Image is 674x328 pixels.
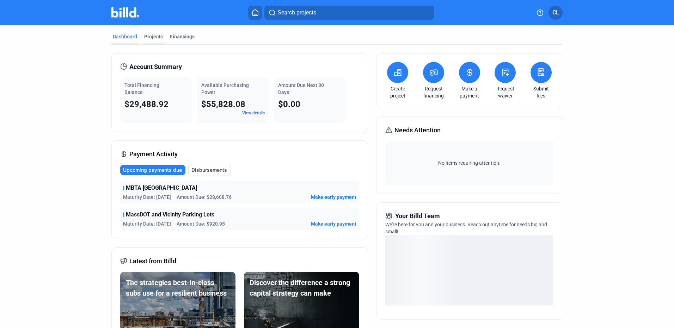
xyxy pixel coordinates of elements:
[311,220,356,227] button: Make early payment
[421,85,446,99] a: Request financing
[250,277,354,298] div: Discover the difference a strong capital strategy can make
[278,82,324,95] span: Amount Due Next 30 Days
[388,159,550,166] span: No items requiring attention.
[549,6,563,20] button: CL
[552,8,559,17] span: CL
[385,222,547,234] span: We're here for you and your business. Reach out anytime for needs big and small!
[129,62,182,72] span: Account Summary
[120,165,185,175] button: Upcoming payments due
[144,33,163,40] div: Projects
[123,194,171,201] span: Maturity Date: [DATE]
[129,149,178,159] span: Payment Activity
[242,111,265,115] a: View details
[385,85,410,99] a: Create project
[311,194,356,201] button: Make early payment
[123,166,182,174] span: Upcoming payments due
[126,277,230,298] div: The strategies best-in-class subs use for a resilient business
[126,210,214,219] span: MassDOT and Vicinity Parking Lots
[123,220,171,227] span: Maturity Date: [DATE]
[126,184,197,192] span: MBTA [GEOGRAPHIC_DATA]
[177,194,232,201] span: Amount Due: $28,608.76
[385,235,553,305] div: loading
[177,220,225,227] span: Amount Due: $920.95
[188,165,231,175] button: Disbursements
[493,85,517,99] a: Request waiver
[170,33,195,40] div: Financings
[124,82,159,95] span: Total Financing Balance
[191,166,227,174] span: Disbursements
[278,8,316,17] span: Search projects
[394,125,441,135] span: Needs Attention
[113,33,137,40] div: Dashboard
[129,256,176,266] span: Latest from Billd
[264,6,434,20] button: Search projects
[529,85,553,99] a: Submit files
[395,211,440,221] span: Your Billd Team
[457,85,482,99] a: Make a payment
[111,7,139,18] img: Billd Company Logo
[278,99,300,109] span: $0.00
[124,99,168,109] span: $29,488.92
[201,99,245,109] span: $55,828.08
[201,82,249,95] span: Available Purchasing Power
